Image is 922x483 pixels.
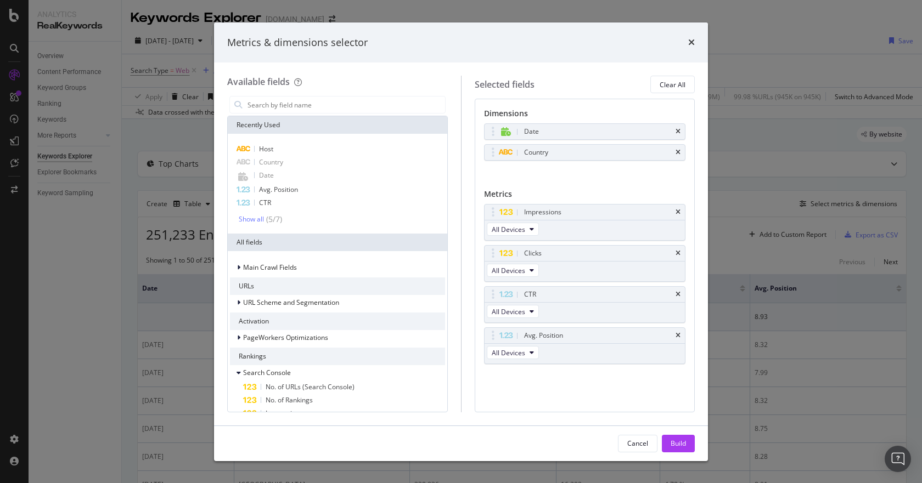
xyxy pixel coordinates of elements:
div: Avg. PositiontimesAll Devices [484,327,686,364]
span: All Devices [492,348,525,357]
div: Rankings [230,348,445,365]
div: times [676,332,681,339]
button: Build [662,435,695,452]
button: All Devices [487,305,539,318]
button: Clear All [650,76,695,93]
span: PageWorkers Optimizations [243,333,328,342]
div: Selected fields [475,78,535,91]
span: No. of Rankings [266,395,313,405]
div: times [676,149,681,156]
div: All fields [228,234,447,251]
div: Available fields [227,76,290,88]
button: All Devices [487,346,539,359]
div: Metrics & dimensions selector [227,36,368,50]
div: CTR [524,289,536,300]
div: Metrics [484,189,686,204]
div: Country [524,147,548,158]
div: Clear All [660,80,685,89]
div: ( 5 / 7 ) [264,214,282,225]
div: Clicks [524,248,542,259]
div: Show all [239,215,264,223]
div: Recently Used [228,116,447,134]
div: Impressions [524,207,561,218]
div: Build [671,439,686,448]
div: times [676,291,681,298]
span: No. of URLs (Search Console) [266,382,355,391]
span: Avg. Position [259,185,298,194]
div: Activation [230,312,445,330]
span: URL Scheme and Segmentation [243,298,339,307]
span: Country [259,157,283,167]
div: Cancel [627,439,648,448]
div: times [676,250,681,257]
span: All Devices [492,266,525,275]
div: times [676,128,681,135]
div: times [676,209,681,215]
div: Open Intercom Messenger [885,446,911,472]
div: URLs [230,277,445,295]
div: CTRtimesAll Devices [484,286,686,323]
div: Date [524,126,539,137]
span: Search Console [243,368,291,377]
div: Avg. Position [524,330,563,341]
div: Dimensions [484,108,686,123]
div: Countrytimes [484,144,686,161]
div: modal [214,22,708,461]
span: Host [259,144,273,154]
div: Datetimes [484,123,686,140]
span: All Devices [492,307,525,316]
span: All Devices [492,225,525,234]
button: All Devices [487,264,539,277]
button: Cancel [618,435,657,452]
input: Search by field name [246,96,445,113]
span: Main Crawl Fields [243,263,297,272]
div: times [688,36,695,50]
span: Date [259,171,274,180]
button: All Devices [487,223,539,236]
span: CTR [259,198,271,207]
div: ImpressionstimesAll Devices [484,204,686,241]
div: ClickstimesAll Devices [484,245,686,282]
